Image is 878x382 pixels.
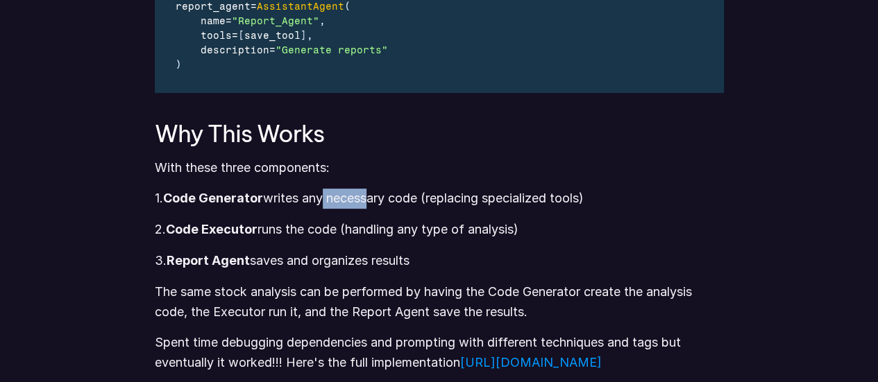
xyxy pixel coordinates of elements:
[307,30,313,42] span: ,
[257,1,344,12] span: AssistantAgent
[176,1,251,12] span: report_agent
[232,15,319,27] span: "Report_Agent"
[238,30,244,42] span: [
[155,282,724,322] p: The same stock analysis can be performed by having the Code Generator create the analysis code, t...
[176,28,389,43] div: =
[276,44,388,56] span: "Generate reports"
[176,14,389,28] div: =
[155,121,724,146] h3: Why This Works
[163,191,263,205] strong: Code Generator
[301,30,307,42] span: ]
[344,1,351,12] span: (
[460,355,602,370] a: [URL][DOMAIN_NAME]
[244,30,301,42] span: save_tool
[176,43,389,58] div: =
[201,30,232,42] span: tools
[167,253,250,268] strong: Report Agent
[201,44,269,56] span: description
[155,220,724,240] p: 2. runs the code (handling any type of analysis)
[155,158,724,178] p: With these three components:
[176,59,182,71] span: )
[166,222,258,236] strong: Code Executor
[155,333,724,373] p: Spent time debugging dependencies and prompting with different techniques and tags but eventually...
[155,189,724,209] p: 1. writes any necessary code (replacing specialized tools)
[319,15,326,27] span: ,
[155,251,724,271] p: 3. saves and organizes results
[201,15,226,27] span: name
